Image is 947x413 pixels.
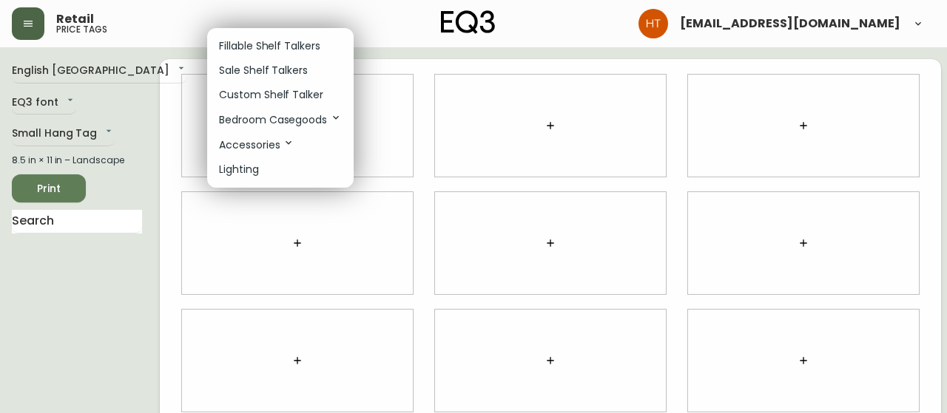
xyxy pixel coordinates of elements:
[219,162,259,177] p: Lighting
[219,87,323,103] p: Custom Shelf Talker
[219,137,294,153] p: Accessories
[219,63,308,78] p: Sale Shelf Talkers
[219,38,320,54] p: Fillable Shelf Talkers
[219,112,342,128] p: Bedroom Casegoods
